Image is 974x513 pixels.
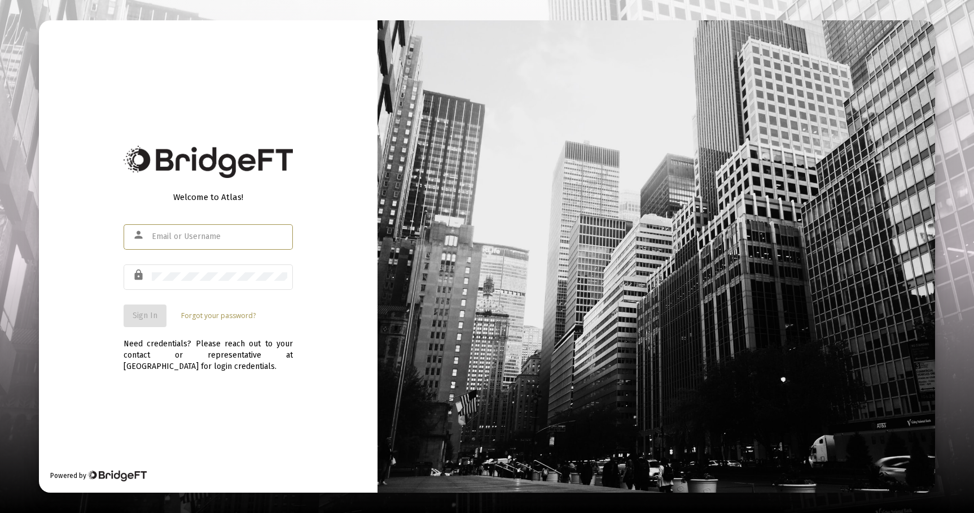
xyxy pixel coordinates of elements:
[133,228,146,242] mat-icon: person
[181,310,256,321] a: Forgot your password?
[124,146,293,178] img: Bridge Financial Technology Logo
[87,470,147,481] img: Bridge Financial Technology Logo
[133,311,157,320] span: Sign In
[133,268,146,282] mat-icon: lock
[50,470,147,481] div: Powered by
[152,232,287,241] input: Email or Username
[124,305,166,327] button: Sign In
[124,327,293,372] div: Need credentials? Please reach out to your contact or representative at [GEOGRAPHIC_DATA] for log...
[124,192,293,203] div: Welcome to Atlas!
